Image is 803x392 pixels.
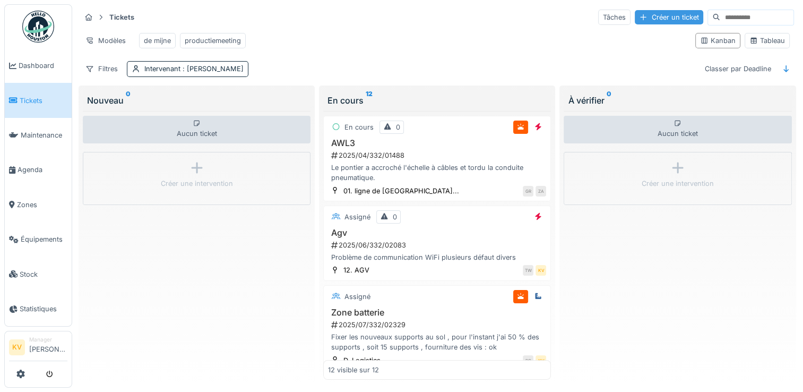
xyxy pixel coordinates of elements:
[536,186,546,197] div: ZA
[523,186,533,197] div: GR
[5,292,72,326] a: Statistiques
[29,336,67,359] li: [PERSON_NAME]
[344,122,374,132] div: En cours
[343,355,381,365] div: D. Logistics
[536,265,546,276] div: KV
[396,122,400,132] div: 0
[185,36,241,46] div: productiemeeting
[328,332,546,352] div: Fixer les nouveaux supports au sol , pour l'instant j'ai 50 % des supports , soit 15 supports , f...
[87,94,306,107] div: Nouveau
[18,165,67,175] span: Agenda
[161,178,233,189] div: Créer une intervention
[5,257,72,291] a: Stock
[328,138,546,148] h3: AWL3
[598,10,631,25] div: Tâches
[180,65,244,73] span: : [PERSON_NAME]
[642,178,714,189] div: Créer une intervention
[5,188,72,222] a: Zones
[327,94,547,107] div: En cours
[5,83,72,117] a: Tickets
[126,94,131,107] sup: 0
[21,234,67,244] span: Équipements
[5,48,72,83] a: Dashboard
[328,228,546,238] h3: Agv
[700,61,776,76] div: Classer par Deadline
[330,320,546,330] div: 2025/07/332/02329
[343,186,459,196] div: 01. ligne de [GEOGRAPHIC_DATA]...
[105,12,139,22] strong: Tickets
[144,36,171,46] div: de mijne
[29,336,67,344] div: Manager
[328,252,546,262] div: Problème de communication WiFi plusieurs défaut divers
[81,33,131,48] div: Modèles
[5,222,72,257] a: Équipements
[20,269,67,279] span: Stock
[22,11,54,42] img: Badge_color-CXgf-gQk.svg
[523,265,533,276] div: TW
[564,116,791,143] div: Aucun ticket
[20,96,67,106] span: Tickets
[568,94,787,107] div: À vérifier
[393,212,397,222] div: 0
[366,94,373,107] sup: 12
[9,336,67,361] a: KV Manager[PERSON_NAME]
[9,339,25,355] li: KV
[330,150,546,160] div: 2025/04/332/01488
[606,94,611,107] sup: 0
[536,355,546,366] div: KV
[749,36,785,46] div: Tableau
[523,355,533,366] div: PG
[700,36,736,46] div: Kanban
[81,61,123,76] div: Filtres
[328,163,546,183] div: Le pontier a accroché l'échelle à câbles et tordu la conduite pneumatique.
[343,265,369,275] div: 12. AGV
[17,200,67,210] span: Zones
[635,10,703,24] div: Créer un ticket
[19,61,67,71] span: Dashboard
[144,64,244,74] div: Intervenant
[328,365,379,375] div: 12 visible sur 12
[330,240,546,250] div: 2025/06/332/02083
[83,116,310,143] div: Aucun ticket
[5,152,72,187] a: Agenda
[344,292,370,302] div: Assigné
[344,212,370,222] div: Assigné
[5,118,72,152] a: Maintenance
[21,130,67,140] span: Maintenance
[328,308,546,318] h3: Zone batterie
[20,304,67,314] span: Statistiques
